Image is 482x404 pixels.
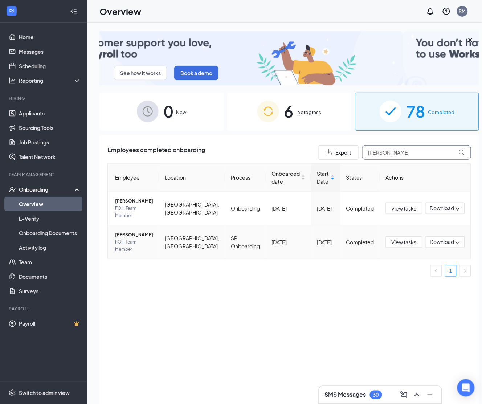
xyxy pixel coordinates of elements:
[159,192,225,225] td: [GEOGRAPHIC_DATA], [GEOGRAPHIC_DATA]
[428,109,455,116] span: Completed
[284,99,294,124] span: 6
[19,226,81,240] a: Onboarding Documents
[19,186,75,193] div: Onboarding
[176,109,186,116] span: New
[346,204,374,212] div: Completed
[386,236,422,248] button: View tasks
[108,164,159,192] th: Employee
[266,164,311,192] th: Onboarded date
[225,192,266,225] td: Onboarding
[164,99,173,124] span: 0
[297,109,322,116] span: In progress
[8,7,15,15] svg: WorkstreamLogo
[430,265,442,277] li: Previous Page
[70,8,77,15] svg: Collapse
[430,265,442,277] button: left
[225,225,266,259] td: SP Onboarding
[392,204,417,212] span: View tasks
[271,204,305,212] div: [DATE]
[115,205,153,219] span: FOH Team Member
[9,77,16,84] svg: Analysis
[19,106,81,121] a: Applicants
[9,186,16,193] svg: UserCheck
[19,59,81,73] a: Scheduling
[445,265,456,276] a: 1
[159,164,225,192] th: Location
[424,389,436,401] button: Minimize
[19,284,81,298] a: Surveys
[407,99,425,124] span: 78
[19,211,81,226] a: E-Verify
[386,203,422,214] button: View tasks
[463,269,467,273] span: right
[107,145,205,160] span: Employees completed onboarding
[271,238,305,246] div: [DATE]
[159,225,225,259] td: [GEOGRAPHIC_DATA], [GEOGRAPHIC_DATA]
[392,238,417,246] span: View tasks
[19,197,81,211] a: Overview
[411,389,423,401] button: ChevronUp
[442,7,451,16] svg: QuestionInfo
[400,391,408,399] svg: ComposeMessage
[336,150,352,155] span: Export
[362,145,471,160] input: Search by Name, Job Posting, or Process
[430,238,454,246] span: Download
[459,8,466,14] div: RM
[19,150,81,164] a: Talent Network
[455,240,460,245] span: down
[317,204,335,212] div: [DATE]
[19,317,81,331] a: PayrollCrown
[115,238,153,253] span: FOH Team Member
[346,238,374,246] div: Completed
[115,231,153,238] span: [PERSON_NAME]
[459,265,471,277] li: Next Page
[459,265,471,277] button: right
[319,145,359,160] button: Export
[19,30,81,44] a: Home
[9,306,79,312] div: Payroll
[174,66,218,80] button: Book a demo
[413,391,421,399] svg: ChevronUp
[398,389,410,401] button: ComposeMessage
[99,31,479,85] img: payroll-small.gif
[19,255,81,269] a: Team
[380,164,471,192] th: Actions
[373,392,379,398] div: 30
[9,95,79,101] div: Hiring
[19,44,81,59] a: Messages
[114,66,167,80] button: See how it works
[19,269,81,284] a: Documents
[9,171,79,177] div: Team Management
[225,164,266,192] th: Process
[466,36,475,44] svg: Cross
[115,197,153,205] span: [PERSON_NAME]
[340,164,380,192] th: Status
[19,121,81,135] a: Sourcing Tools
[19,77,81,84] div: Reporting
[325,391,366,399] h3: SMS Messages
[19,240,81,255] a: Activity log
[271,170,300,185] span: Onboarded date
[19,389,70,397] div: Switch to admin view
[426,7,435,16] svg: Notifications
[457,379,475,397] div: Open Intercom Messenger
[455,207,460,212] span: down
[434,269,438,273] span: left
[317,238,335,246] div: [DATE]
[99,5,141,17] h1: Overview
[19,135,81,150] a: Job Postings
[426,391,434,399] svg: Minimize
[9,389,16,397] svg: Settings
[317,170,329,185] span: Start Date
[430,204,454,212] span: Download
